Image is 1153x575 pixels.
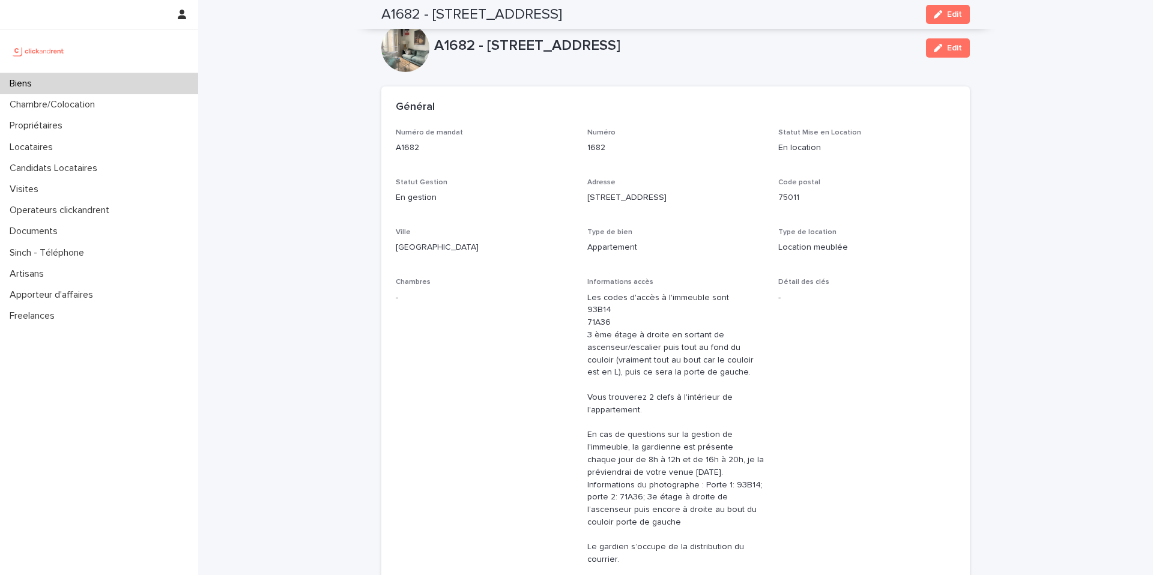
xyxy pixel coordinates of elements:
[5,163,107,174] p: Candidats Locataires
[587,179,616,186] span: Adresse
[778,229,837,236] span: Type de location
[778,292,955,304] p: -
[396,101,435,114] h2: Général
[5,268,53,280] p: Artisans
[778,241,955,254] p: Location meublée
[587,241,764,254] p: Appartement
[381,6,562,23] h2: A1682 - [STREET_ADDRESS]
[926,5,970,24] button: Edit
[5,120,72,131] p: Propriétaires
[5,78,41,89] p: Biens
[778,129,861,136] span: Statut Mise en Location
[587,129,616,136] span: Numéro
[778,278,829,286] span: Détail des clés
[396,142,573,154] p: A1682
[778,142,955,154] p: En location
[5,142,62,153] p: Locataires
[434,37,916,55] p: A1682 - [STREET_ADDRESS]
[396,241,573,254] p: [GEOGRAPHIC_DATA]
[5,310,64,322] p: Freelances
[587,191,764,204] p: [STREET_ADDRESS]
[5,289,103,301] p: Apporteur d'affaires
[778,191,955,204] p: 75011
[396,229,411,236] span: Ville
[5,247,94,259] p: Sinch - Téléphone
[587,292,764,567] p: Les codes d'accès à l'immeuble sont 93B14 71A36 3 ème étage à droite en sortant de ascenseur/esca...
[396,129,463,136] span: Numéro de mandat
[396,292,573,304] p: -
[396,191,573,204] p: En gestion
[5,226,67,237] p: Documents
[5,205,119,216] p: Operateurs clickandrent
[587,229,632,236] span: Type de bien
[947,44,962,52] span: Edit
[587,142,764,154] p: 1682
[778,179,820,186] span: Code postal
[947,10,962,19] span: Edit
[926,38,970,58] button: Edit
[587,278,653,286] span: Informations accès
[396,278,431,286] span: Chambres
[5,184,48,195] p: Visites
[10,39,68,63] img: UCB0brd3T0yccxBKYDjQ
[5,99,104,110] p: Chambre/Colocation
[396,179,447,186] span: Statut Gestion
